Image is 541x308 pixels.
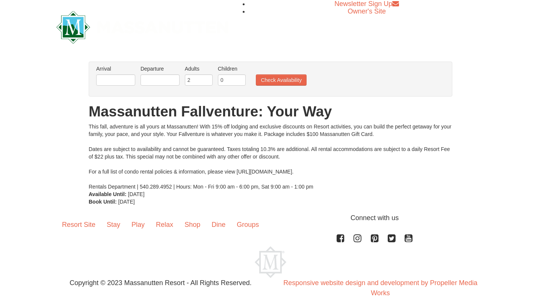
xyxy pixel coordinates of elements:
div: This fall, adventure is all yours at Massanutten! With 15% off lodging and exclusive discounts on... [89,123,452,190]
a: Responsive website design and development by Propeller Media Works [283,279,477,297]
a: Relax [150,213,179,236]
span: [DATE] [128,191,145,197]
a: Resort Site [56,213,101,236]
strong: Available Until: [89,191,127,197]
label: Departure [141,65,180,72]
strong: Book Until: [89,199,117,205]
p: Copyright © 2023 Massanutten Resort - All Rights Reserved. [51,278,270,288]
a: Shop [179,213,206,236]
p: Connect with us [56,213,485,223]
h1: Massanutten Fallventure: Your Way [89,104,452,119]
span: [DATE] [118,199,135,205]
a: Massanutten Resort [56,17,228,35]
a: Stay [101,213,126,236]
a: Owner's Site [348,8,386,15]
label: Children [218,65,246,72]
button: Check Availability [256,74,307,86]
a: Play [126,213,150,236]
a: Dine [206,213,231,236]
a: Groups [231,213,264,236]
img: Massanutten Resort Logo [56,11,228,44]
label: Adults [185,65,213,72]
img: Massanutten Resort Logo [255,246,286,278]
label: Arrival [96,65,135,72]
